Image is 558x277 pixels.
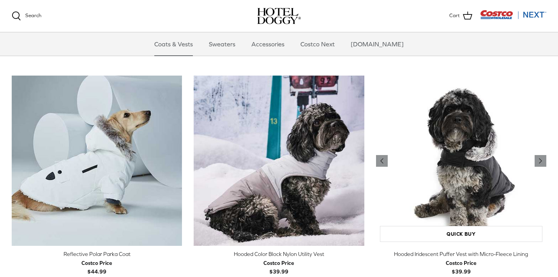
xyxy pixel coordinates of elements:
a: Accessories [244,32,291,56]
img: Costco Next [480,10,546,19]
a: Reflective Polar Parka Coat [12,76,182,246]
a: Cart [449,11,472,21]
a: [DOMAIN_NAME] [344,32,411,56]
b: $39.99 [263,259,294,275]
a: Reflective Polar Parka Coat Costco Price$44.99 [12,250,182,276]
div: Reflective Polar Parka Coat [12,250,182,258]
span: Cart [449,12,460,20]
div: Hooded Iridescent Puffer Vest with Micro-Fleece Lining [376,250,546,258]
b: $39.99 [446,259,477,275]
b: $44.99 [81,259,112,275]
a: Sweaters [202,32,242,56]
a: Costco Next [293,32,342,56]
a: Previous [376,155,388,167]
a: Visit Costco Next [480,15,546,21]
a: Hooded Iridescent Puffer Vest with Micro-Fleece Lining [376,76,546,246]
a: Coats & Vests [147,32,200,56]
div: Costco Price [263,259,294,267]
a: Hooded Color Block Nylon Utility Vest [194,76,364,246]
span: Search [25,12,41,18]
img: hoteldoggycom [257,8,301,24]
a: Search [12,11,41,21]
div: Costco Price [446,259,477,267]
a: Hooded Color Block Nylon Utility Vest Costco Price$39.99 [194,250,364,276]
div: Costco Price [81,259,112,267]
a: Previous [535,155,546,167]
div: Hooded Color Block Nylon Utility Vest [194,250,364,258]
a: Quick buy [380,226,542,242]
a: Hooded Iridescent Puffer Vest with Micro-Fleece Lining Costco Price$39.99 [376,250,546,276]
a: hoteldoggy.com hoteldoggycom [257,8,301,24]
